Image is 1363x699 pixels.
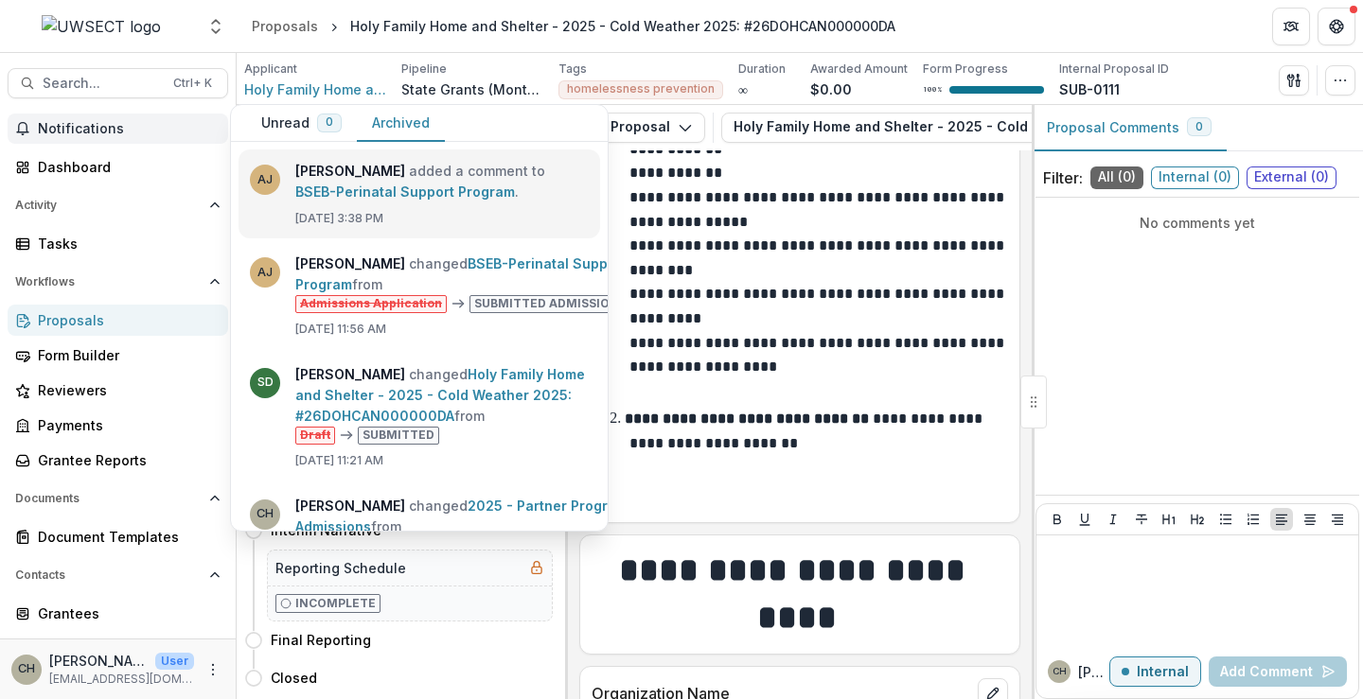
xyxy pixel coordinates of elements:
[1195,120,1203,133] span: 0
[38,415,213,435] div: Payments
[1090,166,1143,189] span: All ( 0 )
[8,483,228,514] button: Open Documents
[38,450,213,470] div: Grantee Reports
[38,310,213,330] div: Proposals
[38,603,213,623] div: Grantees
[295,183,515,200] a: BSEB-Perinatal Support Program
[1242,508,1265,531] button: Ordered List
[8,228,228,259] a: Tasks
[1059,79,1120,99] p: SUB-0111
[8,375,228,406] a: Reviewers
[8,190,228,220] button: Open Activity
[567,82,715,96] span: homelessness prevention
[8,560,228,590] button: Open Contacts
[8,114,228,144] button: Notifications
[43,76,162,92] span: Search...
[1059,61,1169,78] p: Internal Proposal ID
[18,663,35,675] div: Carli Herz
[8,521,228,552] a: Document Templates
[8,410,228,441] a: Payments
[202,658,224,681] button: More
[295,161,589,202] p: added a comment to .
[49,651,148,671] p: [PERSON_NAME]
[8,267,228,297] button: Open Workflows
[326,115,333,129] span: 0
[923,83,942,96] p: 100 %
[1247,166,1336,189] span: External ( 0 )
[401,61,447,78] p: Pipeline
[8,68,228,98] button: Search...
[155,653,194,670] p: User
[295,255,627,292] a: BSEB-Perinatal Support Program
[271,630,371,650] h4: Final Reporting
[1209,656,1347,687] button: Add Comment
[738,61,786,78] p: Duration
[38,527,213,547] div: Document Templates
[38,121,221,137] span: Notifications
[38,157,213,177] div: Dashboard
[810,61,908,78] p: Awarded Amount
[295,366,585,424] a: Holy Family Home and Shelter - 2025 - Cold Weather 2025: #26DOHCAN000000DA
[923,61,1008,78] p: Form Progress
[1318,8,1355,45] button: Get Help
[203,8,229,45] button: Open entity switcher
[8,340,228,371] a: Form Builder
[1151,166,1239,189] span: Internal ( 0 )
[295,253,665,313] p: changed from
[295,496,708,555] p: changed from
[1158,508,1180,531] button: Heading 1
[8,151,228,183] a: Dashboard
[169,73,216,94] div: Ctrl + K
[244,79,386,99] a: Holy Family Home and Shelter
[558,61,587,78] p: Tags
[244,12,326,40] a: Proposals
[1326,508,1349,531] button: Align Right
[8,598,228,629] a: Grantees
[295,364,589,445] p: changed from
[810,79,852,99] p: $0.00
[38,380,213,400] div: Reviewers
[38,345,213,365] div: Form Builder
[42,15,161,38] img: UWSECT logo
[8,305,228,336] a: Proposals
[15,199,202,212] span: Activity
[721,113,1352,143] button: Holy Family Home and Shelter - 2025 - Cold Weather 2025: #26DOHCAN000000DA
[1043,166,1083,189] p: Filter:
[15,492,202,505] span: Documents
[275,558,406,578] h5: Reporting Schedule
[252,16,318,36] div: Proposals
[1130,508,1153,531] button: Strike
[357,105,445,142] button: Archived
[246,105,357,142] button: Unread
[8,445,228,476] a: Grantee Reports
[1043,213,1352,233] p: No comments yet
[295,498,628,534] a: 2025 - Partner Program Admissions
[1078,662,1109,682] p: [PERSON_NAME]
[1272,8,1310,45] button: Partners
[401,79,543,99] p: State Grants (Monthly)
[575,113,705,143] button: Proposal
[244,12,903,40] nav: breadcrumb
[271,668,317,688] h4: Closed
[244,61,297,78] p: Applicant
[1137,664,1189,680] p: Internal
[1270,508,1293,531] button: Align Left
[1032,105,1227,151] button: Proposal Comments
[1073,508,1096,531] button: Underline
[1053,667,1067,676] div: Carli Herz
[1109,656,1201,687] button: Internal
[15,568,202,582] span: Contacts
[1186,508,1209,531] button: Heading 2
[1214,508,1237,531] button: Bullet List
[1299,508,1321,531] button: Align Center
[1102,508,1124,531] button: Italicize
[8,633,228,664] a: Communications
[738,79,748,99] p: ∞
[15,275,202,288] span: Workflows
[49,671,194,688] p: [EMAIL_ADDRESS][DOMAIN_NAME]
[38,234,213,253] div: Tasks
[295,595,376,612] p: Incomplete
[350,16,895,36] div: Holy Family Home and Shelter - 2025 - Cold Weather 2025: #26DOHCAN000000DA
[1046,508,1069,531] button: Bold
